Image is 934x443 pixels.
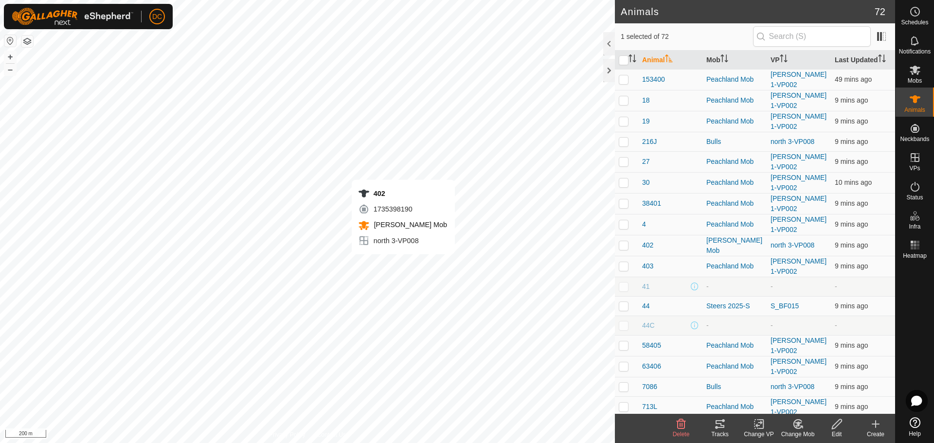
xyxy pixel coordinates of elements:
span: 25 Aug 2025, 9:15 pm [835,262,868,270]
span: 25 Aug 2025, 9:15 pm [835,138,868,145]
a: [PERSON_NAME] 1-VP002 [771,357,826,375]
span: Heatmap [903,253,927,259]
span: 4 [642,219,646,230]
span: 25 Aug 2025, 9:13 pm [835,178,872,186]
span: 1 selected of 72 [621,32,753,42]
div: - [706,320,763,331]
span: 58405 [642,340,661,351]
div: [PERSON_NAME] Mob [706,235,763,256]
span: Help [909,431,921,437]
span: DC [152,12,162,22]
a: Help [896,413,934,441]
span: 7086 [642,382,657,392]
span: 25 Aug 2025, 9:15 pm [835,341,868,349]
div: Peachland Mob [706,402,763,412]
span: 25 Aug 2025, 9:15 pm [835,199,868,207]
input: Search (S) [753,26,871,47]
a: [PERSON_NAME] 1-VP002 [771,112,826,130]
span: 25 Aug 2025, 9:15 pm [835,158,868,165]
span: Delete [673,431,690,438]
div: Peachland Mob [706,340,763,351]
a: Contact Us [317,430,346,439]
a: [PERSON_NAME] 1-VP002 [771,174,826,192]
th: Mob [702,51,767,70]
span: 25 Aug 2025, 9:15 pm [835,383,868,390]
span: 713L [642,402,657,412]
span: Animals [904,107,925,113]
div: Peachland Mob [706,219,763,230]
th: Animal [638,51,702,70]
span: Notifications [899,49,931,54]
span: 63406 [642,361,661,372]
a: [PERSON_NAME] 1-VP002 [771,337,826,354]
span: - [835,283,837,290]
span: 44 [642,301,650,311]
span: [PERSON_NAME] Mob [372,221,447,229]
div: Tracks [700,430,739,439]
th: Last Updated [831,51,895,70]
button: – [4,64,16,75]
span: 25 Aug 2025, 8:35 pm [835,75,872,83]
div: Create [856,430,895,439]
div: Peachland Mob [706,116,763,126]
div: Change VP [739,430,778,439]
button: + [4,51,16,63]
a: S_BF015 [771,302,799,310]
img: Gallagher Logo [12,8,133,25]
span: 30 [642,177,650,188]
p-sorticon: Activate to sort [780,56,788,64]
p-sorticon: Activate to sort [629,56,636,64]
span: 402 [642,240,653,250]
div: Peachland Mob [706,74,763,85]
span: 19 [642,116,650,126]
a: Privacy Policy [269,430,305,439]
div: Bulls [706,382,763,392]
a: [PERSON_NAME] 1-VP002 [771,195,826,213]
button: Map Layers [21,35,33,47]
span: Infra [909,224,920,230]
div: Change Mob [778,430,817,439]
span: Schedules [901,19,928,25]
a: [PERSON_NAME] 1-VP002 [771,91,826,109]
div: Steers 2025-S [706,301,763,311]
div: Edit [817,430,856,439]
a: [PERSON_NAME] 1-VP002 [771,153,826,171]
span: VPs [909,165,920,171]
span: 38401 [642,198,661,209]
span: 27 [642,157,650,167]
div: - [706,282,763,292]
p-sorticon: Activate to sort [878,56,886,64]
div: 402 [358,188,447,199]
div: north 3-VP008 [358,235,447,247]
span: 44C [642,320,655,331]
span: 25 Aug 2025, 9:15 pm [835,403,868,410]
span: 25 Aug 2025, 9:15 pm [835,220,868,228]
div: Peachland Mob [706,157,763,167]
span: 25 Aug 2025, 9:15 pm [835,241,868,249]
span: 25 Aug 2025, 9:14 pm [835,302,868,310]
p-sorticon: Activate to sort [720,56,728,64]
span: 216J [642,137,657,147]
th: VP [767,51,831,70]
app-display-virtual-paddock-transition: - [771,321,773,329]
p-sorticon: Activate to sort [665,56,673,64]
span: 72 [875,4,885,19]
a: north 3-VP008 [771,241,814,249]
span: 403 [642,261,653,271]
span: 25 Aug 2025, 9:15 pm [835,117,868,125]
div: Peachland Mob [706,95,763,106]
div: Peachland Mob [706,198,763,209]
span: - [835,321,837,329]
a: [PERSON_NAME] 1-VP002 [771,398,826,416]
a: [PERSON_NAME] 1-VP002 [771,215,826,233]
span: 41 [642,282,650,292]
div: 1735398190 [358,203,447,215]
span: Status [906,195,923,200]
a: north 3-VP008 [771,138,814,145]
app-display-virtual-paddock-transition: - [771,283,773,290]
span: 18 [642,95,650,106]
span: 25 Aug 2025, 9:15 pm [835,96,868,104]
span: Mobs [908,78,922,84]
a: [PERSON_NAME] 1-VP002 [771,71,826,89]
div: Bulls [706,137,763,147]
